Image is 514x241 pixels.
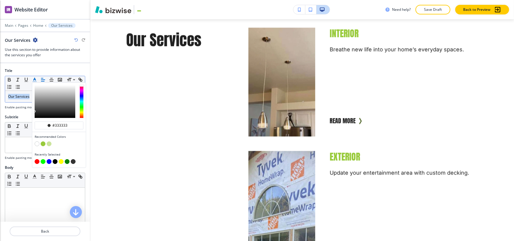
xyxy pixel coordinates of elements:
[5,156,59,160] h4: Enable pasting more styles (dev only)
[5,68,12,73] h2: Title
[8,94,82,99] p: Our Services
[330,27,359,40] span: INTERIOR
[248,28,315,137] img: <p class="ql-align-left"><span style="color: rgb(152, 202, 59);">INTERIOR</span></p>
[14,6,48,13] h2: Website Editor
[35,134,83,139] h4: Recommended Colors
[5,23,13,28] button: Main
[126,30,234,50] p: Our Services
[30,76,39,83] button: Recommended ColorsRecently Selected
[5,105,59,110] h4: Enable pasting more styles (dev only)
[18,23,28,28] button: Pages
[51,23,73,28] p: Our Services
[455,5,509,14] button: Back to Preview
[330,150,360,164] span: EXTERIOR
[10,229,80,234] p: Back
[5,47,85,58] h3: Use this section to provide information about the services you offer
[33,23,43,28] button: Home
[48,23,76,28] button: Our Services
[5,37,30,43] h2: Our Services
[5,6,12,13] img: editor icon
[416,5,450,14] button: Save Draft
[463,7,491,12] p: Back to Preview
[330,46,478,54] p: Breathe new life into your home’s everyday spaces.
[10,227,80,236] button: Back
[5,114,18,120] h2: Subtitle
[137,7,153,12] img: Your Logo
[330,115,356,127] button: READ MORE
[423,7,443,12] p: Save Draft
[5,165,13,170] h2: Body
[330,169,478,177] p: Update your entertainment area with custom decking.
[95,6,131,13] img: Bizwise Logo
[392,7,411,12] h3: Need help?
[35,152,83,157] h4: Recently Selected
